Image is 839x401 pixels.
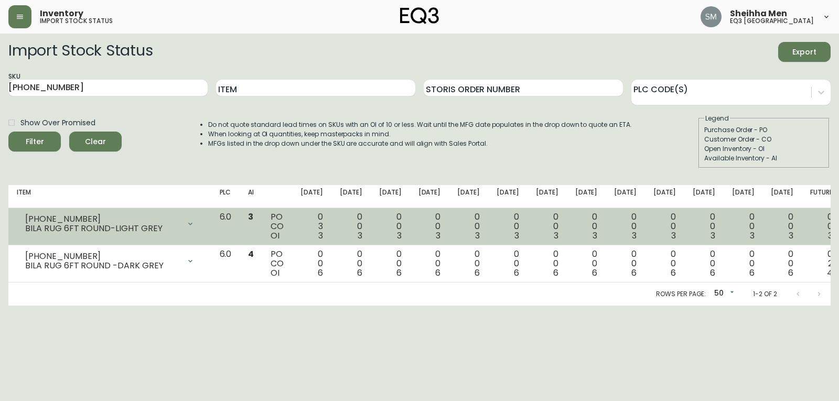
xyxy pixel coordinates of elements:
legend: Legend [704,114,730,123]
span: 3 [632,230,637,242]
span: OI [271,267,279,279]
img: cfa6f7b0e1fd34ea0d7b164297c1067f [701,6,722,27]
th: [DATE] [606,185,645,208]
div: BILA RUG 6FT ROUND -DARK GREY [25,261,180,270]
div: PO CO [271,250,284,278]
span: 3 [436,230,440,242]
span: Export [787,46,822,59]
span: 3 [358,230,362,242]
th: [DATE] [762,185,802,208]
span: 3 [248,211,253,223]
img: logo [400,7,439,24]
span: 6 [710,267,715,279]
div: [PHONE_NUMBER] [25,252,180,261]
th: [DATE] [528,185,567,208]
span: 6 [435,267,440,279]
th: [DATE] [645,185,684,208]
div: 0 0 [575,212,598,241]
div: [PHONE_NUMBER]BILA RUG 6FT ROUND-LIGHT GREY [17,212,203,235]
div: 0 0 [418,212,441,241]
th: [DATE] [684,185,724,208]
span: 6 [357,267,362,279]
div: 0 0 [497,250,519,278]
h5: import stock status [40,18,113,24]
span: 6 [631,267,637,279]
span: 3 [554,230,558,242]
div: Open Inventory - OI [704,144,824,154]
div: 0 0 [614,212,637,241]
h2: Import Stock Status [8,42,153,62]
div: Filter [26,135,44,148]
div: 0 0 [614,250,637,278]
span: 3 [475,230,480,242]
div: 0 0 [379,212,402,241]
span: 6 [475,267,480,279]
div: 0 2 [810,250,833,278]
span: 4 [248,248,254,260]
span: 6 [671,267,676,279]
span: Inventory [40,9,83,18]
button: Export [778,42,831,62]
div: 0 0 [771,250,793,278]
th: [DATE] [292,185,331,208]
span: OI [271,230,279,242]
div: 0 0 [340,250,362,278]
span: 6 [318,267,323,279]
th: [DATE] [331,185,371,208]
span: 3 [318,230,323,242]
div: 0 0 [418,250,441,278]
div: 0 0 [300,250,323,278]
div: 0 0 [693,250,715,278]
span: 3 [750,230,755,242]
th: [DATE] [410,185,449,208]
div: 0 0 [340,212,362,241]
div: Available Inventory - AI [704,154,824,163]
span: 6 [553,267,558,279]
div: 0 0 [497,212,519,241]
th: Item [8,185,211,208]
div: PO CO [271,212,284,241]
span: 6 [788,267,793,279]
div: Purchase Order - PO [704,125,824,135]
th: [DATE] [567,185,606,208]
span: 3 [593,230,597,242]
th: AI [240,185,262,208]
span: 3 [828,230,833,242]
th: [DATE] [488,185,528,208]
span: 3 [397,230,402,242]
div: 0 0 [536,212,558,241]
span: 3 [789,230,793,242]
p: 1-2 of 2 [753,289,777,299]
div: 0 0 [732,250,755,278]
div: 0 0 [575,250,598,278]
h5: eq3 [GEOGRAPHIC_DATA] [730,18,814,24]
div: 0 0 [653,212,676,241]
div: 0 0 [771,212,793,241]
th: [DATE] [724,185,763,208]
div: 0 0 [457,250,480,278]
li: When looking at OI quantities, keep masterpacks in mind. [208,129,632,139]
div: [PHONE_NUMBER]BILA RUG 6FT ROUND -DARK GREY [17,250,203,273]
div: [PHONE_NUMBER] [25,214,180,224]
div: 50 [710,285,736,302]
span: Clear [78,135,113,148]
span: 6 [396,267,402,279]
span: 6 [749,267,755,279]
button: Filter [8,132,61,151]
div: 0 0 [536,250,558,278]
div: 0 0 [732,212,755,241]
div: 0 0 [379,250,402,278]
span: 4 [827,267,833,279]
td: 6.0 [211,245,240,283]
th: [DATE] [449,185,488,208]
div: 0 0 [653,250,676,278]
div: 0 3 [300,212,323,241]
td: 6.0 [211,208,240,245]
li: Do not quote standard lead times on SKUs with an OI of 10 or less. Wait until the MFG date popula... [208,120,632,129]
li: MFGs listed in the drop down under the SKU are accurate and will align with Sales Portal. [208,139,632,148]
th: [DATE] [371,185,410,208]
span: 3 [711,230,715,242]
span: Show Over Promised [20,117,95,128]
span: Sheihha Men [730,9,787,18]
span: 6 [514,267,519,279]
